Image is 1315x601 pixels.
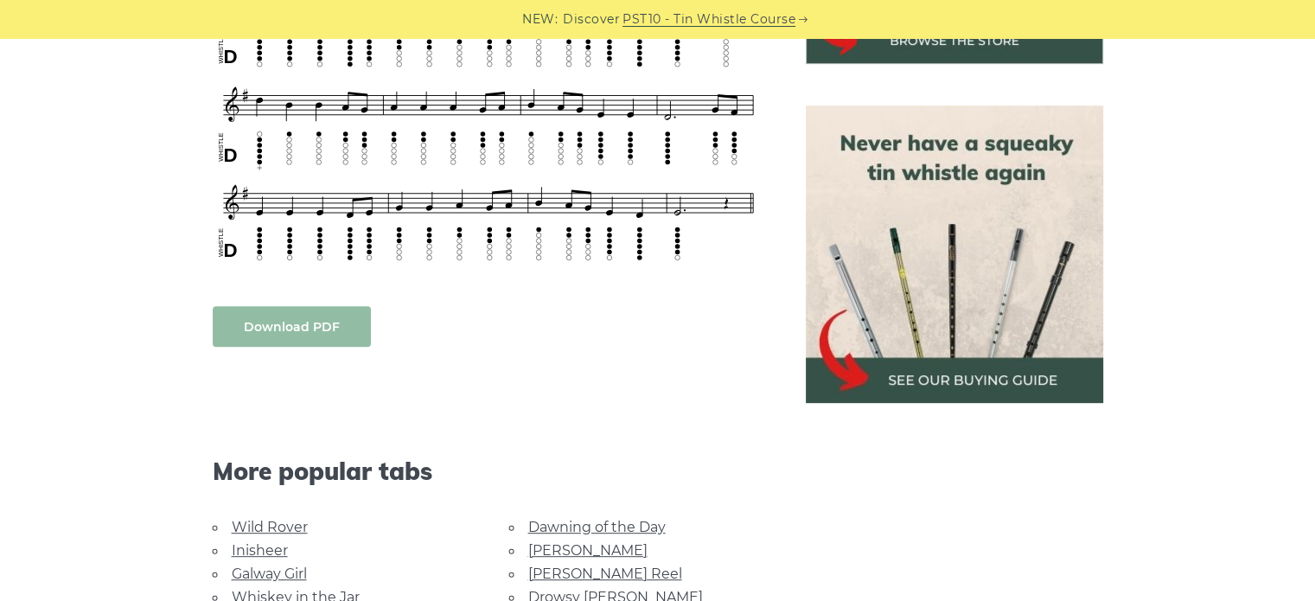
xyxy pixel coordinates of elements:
span: NEW: [522,10,558,29]
a: [PERSON_NAME] [528,542,648,559]
a: Inisheer [232,542,288,559]
a: Dawning of the Day [528,519,666,535]
span: Discover [563,10,620,29]
a: Download PDF [213,306,371,347]
span: More popular tabs [213,457,764,486]
a: PST10 - Tin Whistle Course [622,10,795,29]
img: tin whistle buying guide [806,105,1103,403]
a: Wild Rover [232,519,308,535]
a: [PERSON_NAME] Reel [528,566,682,582]
a: Galway Girl [232,566,307,582]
